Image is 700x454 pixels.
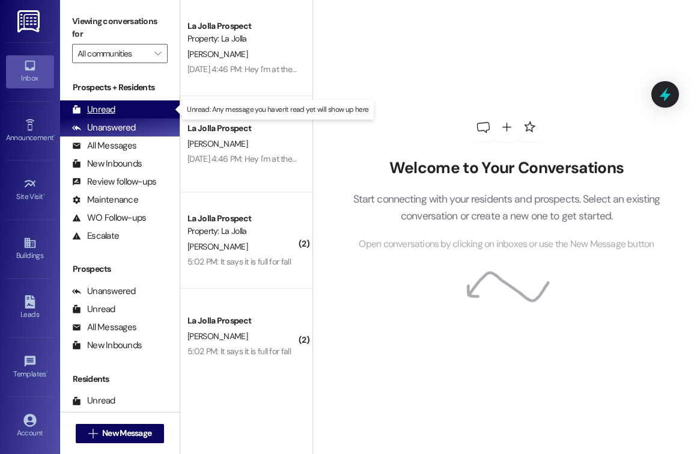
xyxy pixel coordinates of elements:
div: Review follow-ups [72,176,156,188]
div: New Inbounds [72,339,142,352]
h2: Welcome to Your Conversations [335,159,678,178]
label: Viewing conversations for [72,12,168,44]
span: [PERSON_NAME] [187,241,248,252]
i:  [154,49,161,58]
a: Account [6,410,54,443]
div: Unanswered [72,285,136,298]
div: Residents [60,373,180,385]
div: New Inbounds [72,158,142,170]
div: Maintenance [72,194,138,206]
div: La Jolla Prospect [187,212,299,225]
div: WO Follow-ups [72,212,146,224]
a: Templates • [6,351,54,384]
input: All communities [78,44,148,63]
div: All Messages [72,140,136,152]
div: Property: La Jolla [187,225,299,238]
span: • [43,191,45,199]
span: New Message [102,427,151,440]
button: New Message [76,424,165,443]
div: Prospects [60,263,180,275]
div: [DATE] 4:46 PM: Hey I'm at the office, but it's locked. Are you still there? [187,64,431,75]
div: Escalate [72,230,119,242]
div: Unread [72,103,115,116]
div: Unanswered [72,121,136,134]
div: [DATE] 4:46 PM: Hey I'm at the office, but it's locked. Are you still there? [187,153,431,164]
a: Buildings [6,233,54,265]
p: Start connecting with your residents and prospects. Select an existing conversation or create a n... [335,190,678,224]
div: La Jolla Prospect [187,314,299,327]
div: La Jolla Prospect [187,20,299,32]
div: Prospects + Residents [60,81,180,94]
div: La Jolla Prospect [187,122,299,135]
a: Inbox [6,55,54,88]
div: All Messages [72,321,136,334]
div: Property: La Jolla [187,32,299,45]
a: Site Visit • [6,174,54,206]
span: • [46,368,48,376]
span: [PERSON_NAME] [187,49,248,60]
i:  [88,429,97,438]
div: Unread [72,303,115,316]
img: ResiDesk Logo [17,10,42,32]
div: Unread [72,394,115,407]
div: 5:02 PM: It says it is full for fall [187,346,291,357]
span: [PERSON_NAME] [187,138,248,149]
span: [PERSON_NAME] [187,331,248,342]
span: Open conversations by clicking on inboxes or use the New Message button [359,237,654,252]
div: 5:02 PM: It says it is full for fall [187,256,291,267]
span: • [53,132,55,140]
a: Leads [6,292,54,324]
p: Unread: Any message you haven't read yet will show up here [187,105,368,115]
